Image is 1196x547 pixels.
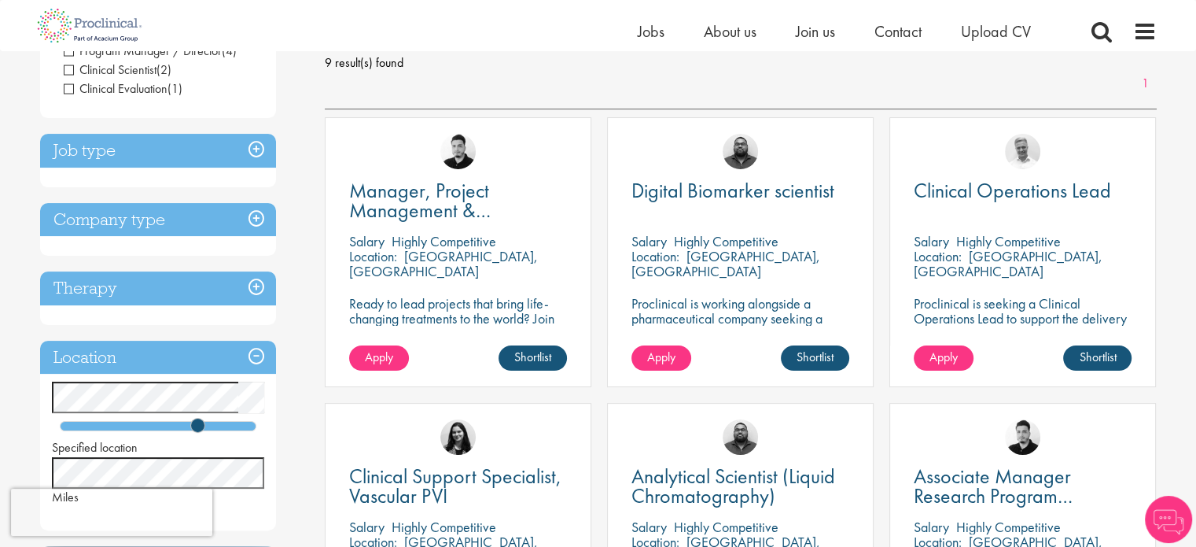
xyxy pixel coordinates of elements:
[64,61,171,78] span: Clinical Scientist
[914,518,949,536] span: Salary
[349,296,567,371] p: Ready to lead projects that bring life-changing treatments to the world? Join our client at the f...
[349,232,385,250] span: Salary
[349,247,397,265] span: Location:
[349,467,567,506] a: Clinical Support Specialist, Vascular PVI
[1145,496,1192,543] img: Chatbot
[704,21,756,42] a: About us
[929,349,958,365] span: Apply
[349,518,385,536] span: Salary
[167,80,182,97] span: (1)
[631,181,849,201] a: Digital Biomarker scientist
[349,177,518,243] span: Manager, Project Management & Operational Delivery
[631,518,667,536] span: Salary
[914,247,1102,280] p: [GEOGRAPHIC_DATA], [GEOGRAPHIC_DATA]
[914,177,1111,204] span: Clinical Operations Lead
[1134,75,1157,93] a: 1
[156,61,171,78] span: (2)
[631,247,679,265] span: Location:
[40,272,276,305] h3: Therapy
[956,232,1061,250] p: Highly Competitive
[40,203,276,237] h3: Company type
[40,134,276,168] h3: Job type
[325,51,1157,75] span: 9 result(s) found
[365,349,393,365] span: Apply
[64,61,156,78] span: Clinical Scientist
[631,296,849,371] p: Proclinical is working alongside a pharmaceutical company seeking a Digital Biomarker Scientist t...
[1005,419,1040,455] img: Anderson Maldonado
[914,232,949,250] span: Salary
[631,232,667,250] span: Salary
[349,181,567,220] a: Manager, Project Management & Operational Delivery
[638,21,664,42] a: Jobs
[64,80,182,97] span: Clinical Evaluation
[914,346,973,371] a: Apply
[796,21,835,42] a: Join us
[914,296,1132,341] p: Proclinical is seeking a Clinical Operations Lead to support the delivery of clinical trials in o...
[349,463,561,509] span: Clinical Support Specialist, Vascular PVI
[914,467,1132,506] a: Associate Manager Research Program Management
[440,134,476,169] img: Anderson Maldonado
[1063,346,1132,371] a: Shortlist
[631,346,691,371] a: Apply
[349,247,538,280] p: [GEOGRAPHIC_DATA], [GEOGRAPHIC_DATA]
[674,518,778,536] p: Highly Competitive
[11,489,212,536] iframe: reCAPTCHA
[1005,134,1040,169] img: Joshua Bye
[674,232,778,250] p: Highly Competitive
[647,349,675,365] span: Apply
[914,463,1073,529] span: Associate Manager Research Program Management
[440,419,476,455] img: Indre Stankeviciute
[392,518,496,536] p: Highly Competitive
[631,247,820,280] p: [GEOGRAPHIC_DATA], [GEOGRAPHIC_DATA]
[631,463,835,509] span: Analytical Scientist (Liquid Chromatography)
[40,341,276,375] h3: Location
[914,181,1132,201] a: Clinical Operations Lead
[64,80,167,97] span: Clinical Evaluation
[914,247,962,265] span: Location:
[392,232,496,250] p: Highly Competitive
[52,439,138,456] span: Specified location
[874,21,922,42] a: Contact
[781,346,849,371] a: Shortlist
[631,177,834,204] span: Digital Biomarker scientist
[631,467,849,506] a: Analytical Scientist (Liquid Chromatography)
[723,419,758,455] img: Ashley Bennett
[499,346,567,371] a: Shortlist
[723,134,758,169] img: Ashley Bennett
[956,518,1061,536] p: Highly Competitive
[961,21,1031,42] a: Upload CV
[349,346,409,371] a: Apply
